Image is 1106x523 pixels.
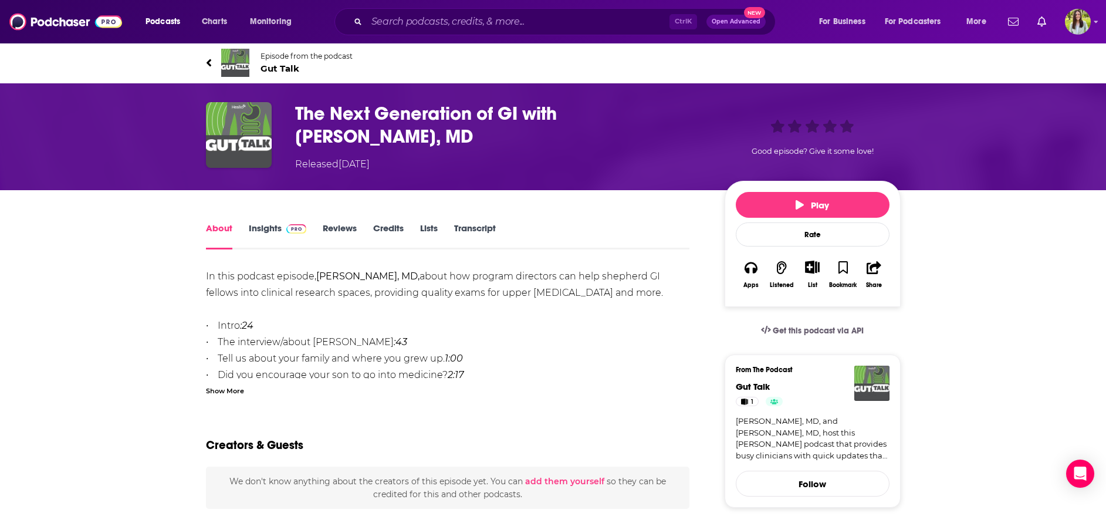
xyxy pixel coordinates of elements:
[346,8,787,35] div: Search podcasts, credits, & more...
[420,222,438,249] a: Lists
[394,336,407,347] strong: :43
[808,281,817,289] div: List
[249,222,307,249] a: InsightsPodchaser Pro
[752,147,874,156] span: Good episode? Give it some love!
[811,12,880,31] button: open menu
[286,224,307,234] img: Podchaser Pro
[146,14,180,30] span: Podcasts
[736,381,770,392] a: Gut Talk
[206,222,232,249] a: About
[1066,460,1094,488] div: Open Intercom Messenger
[229,476,666,500] span: We don't know anything about the creators of this episode yet . You can so they can be credited f...
[736,366,880,374] h3: From The Podcast
[858,253,889,296] button: Share
[1065,9,1091,35] button: Show profile menu
[752,316,874,345] a: Get this podcast via API
[669,14,697,29] span: Ctrl K
[829,282,857,289] div: Bookmark
[770,282,794,289] div: Listened
[736,253,766,296] button: Apps
[854,366,889,401] img: Gut Talk
[525,477,604,486] button: add them yourself
[800,261,824,274] button: Show More Button
[373,222,404,249] a: Credits
[206,49,901,77] a: Gut TalkEpisode from the podcastGut Talk
[206,438,303,453] h2: Creators & Guests
[1003,12,1023,32] a: Show notifications dropdown
[261,63,353,74] span: Gut Talk
[295,157,370,171] div: Released [DATE]
[445,353,463,364] strong: 1:00
[712,19,760,25] span: Open Advanced
[736,416,889,461] a: [PERSON_NAME], MD, and [PERSON_NAME], MD, host this [PERSON_NAME] podcast that provides busy clin...
[866,282,882,289] div: Share
[448,369,464,380] strong: 2:17
[966,14,986,30] span: More
[706,15,766,29] button: Open AdvancedNew
[295,102,706,148] h1: The Next Generation of GI with Prateek Sharma, MD
[250,14,292,30] span: Monitoring
[773,326,864,336] span: Get this podcast via API
[828,253,858,296] button: Bookmark
[877,12,958,31] button: open menu
[221,49,249,77] img: Gut Talk
[736,397,759,406] a: 1
[743,282,759,289] div: Apps
[240,320,253,331] strong: :24
[751,396,753,408] span: 1
[885,14,941,30] span: For Podcasters
[261,52,353,60] span: Episode from the podcast
[9,11,122,33] img: Podchaser - Follow, Share and Rate Podcasts
[1065,9,1091,35] span: Logged in as meaghanyoungblood
[137,12,195,31] button: open menu
[367,12,669,31] input: Search podcasts, credits, & more...
[242,12,307,31] button: open menu
[202,14,227,30] span: Charts
[1065,9,1091,35] img: User Profile
[206,102,272,168] img: The Next Generation of GI with Prateek Sharma, MD
[736,222,889,247] div: Rate
[194,12,234,31] a: Charts
[796,200,829,211] span: Play
[958,12,1001,31] button: open menu
[316,271,420,282] strong: [PERSON_NAME], MD,
[323,222,357,249] a: Reviews
[744,7,765,18] span: New
[819,14,865,30] span: For Business
[736,192,889,218] button: Play
[454,222,496,249] a: Transcript
[797,253,827,296] div: Show More ButtonList
[736,471,889,497] button: Follow
[766,253,797,296] button: Listened
[1033,12,1051,32] a: Show notifications dropdown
